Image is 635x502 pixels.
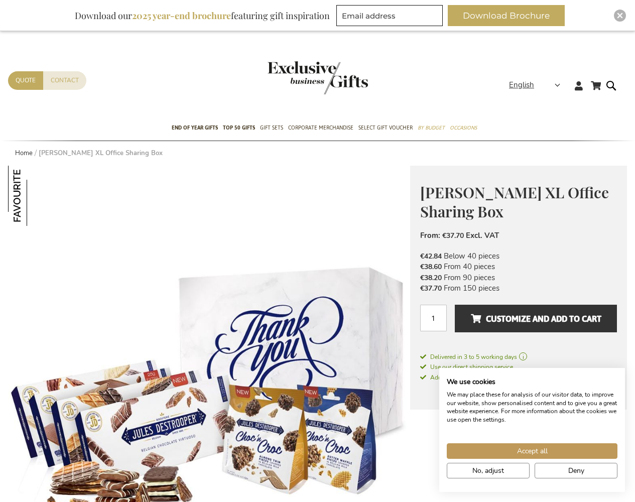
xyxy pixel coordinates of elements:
[517,446,548,456] span: Accept all
[223,122,255,133] span: TOP 50 Gifts
[509,79,567,91] div: English
[39,149,163,158] strong: [PERSON_NAME] XL Office Sharing Box
[466,230,499,240] span: Excl. VAT
[447,391,617,424] p: We may place these for analysis of our visitor data, to improve our website, show personalised co...
[535,463,617,478] button: Deny all cookies
[420,284,442,293] span: €37.70
[420,273,442,283] span: €38.20
[420,273,617,283] li: From 90 pieces
[70,5,334,26] div: Download our featuring gift inspiration
[509,79,534,91] span: English
[43,71,86,90] a: Contact
[447,463,530,478] button: Adjust cookie preferences
[268,61,368,94] img: Exclusive Business gifts logo
[420,230,440,240] span: From:
[420,363,513,371] span: Use our direct shipping service
[447,378,617,387] h2: We use cookies
[420,182,609,222] span: [PERSON_NAME] XL Office Sharing Box
[420,361,617,372] a: Use our direct shipping service
[288,122,353,133] span: Corporate Merchandise
[420,262,442,272] span: €38.60
[568,465,584,476] span: Deny
[336,5,443,26] input: Email address
[420,252,442,261] span: €42.84
[132,10,231,22] b: 2025 year-end brochure
[358,122,413,133] span: Select Gift Voucher
[420,372,617,383] a: Add extra gift options in the shopping cart
[455,305,617,332] button: Customize and add to cart
[420,305,447,331] input: Qty
[15,149,33,158] a: Home
[614,10,626,22] div: Close
[447,443,617,459] button: Accept all cookies
[418,122,445,133] span: By Budget
[450,122,477,133] span: Occasions
[336,5,446,29] form: marketing offers and promotions
[420,251,617,262] li: Below 40 pieces
[420,283,617,294] li: From 150 pieces
[8,71,43,90] a: Quote
[268,61,318,94] a: store logo
[172,122,218,133] span: End of year gifts
[472,465,504,476] span: No, adjust
[617,13,623,19] img: Close
[260,122,283,133] span: Gift Sets
[420,352,617,361] a: Delivered in 3 to 5 working days
[420,373,544,382] span: Add extra gift options in the shopping cart
[8,166,68,226] img: Jules Destrooper XL Office Sharing Box
[442,231,464,240] span: €37.70
[448,5,565,26] button: Download Brochure
[471,311,601,327] span: Customize and add to cart
[420,262,617,272] li: From 40 pieces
